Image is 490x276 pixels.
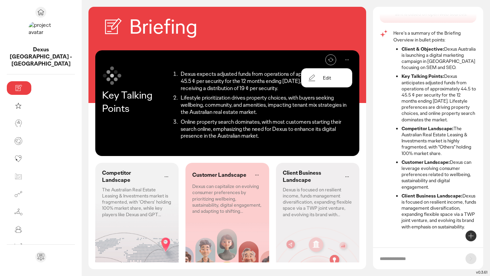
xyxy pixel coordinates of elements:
strong: Client Business Landscape: [402,193,462,199]
li: Online property search dominates, with most customers starting their search online, emphasizing t... [179,119,353,140]
strong: Competitor Landscape: [402,125,454,132]
p: Dexus Australia - Australia [7,46,75,67]
img: project avatar [29,22,53,46]
p: Here's a summary of the Briefing Overview in bullet points: [393,30,476,43]
li: Dexus Australia is launching a digital marketing campaign in [GEOGRAPHIC_DATA] focusing on SEM an... [402,46,476,71]
strong: Key Talking Points: [402,73,444,79]
div: Send feedback [35,252,46,262]
p: Client Business Landscape [283,170,339,184]
h2: Briefing [129,14,197,40]
p: Competitor Landscape [102,170,158,184]
li: Lifestyle prioritization drives property choices, with buyers seeking wellbeing, community, and a... [179,94,353,116]
p: Customer Landscape [192,172,246,179]
p: Key Talking Points [102,88,170,115]
strong: Client & Objective: [402,46,444,52]
strong: Customer Landscape: [402,159,450,165]
img: symbol [102,65,122,86]
li: The Australian Real Estate Leasing & Investments market is highly fragmented, with "Others" holdi... [402,125,476,156]
li: Dexus can leverage evolving consumer preferences related to wellbeing, sustainability and digital... [402,159,476,190]
li: Dexus anticipates adjusted funds from operations of approximately 44.5 to 45.5 ¢ per security for... [402,73,476,123]
p: Dexus can capitalize on evolving consumer preferences by prioritizing wellbeing, sustainability, ... [192,183,262,214]
p: The Australian Real Estate Leasing & Investments market is fragmented, with 'Others' holding 100%... [102,187,172,218]
li: Dexus is focused on resilient income, funds management diversification, expanding flexible space ... [402,193,476,230]
p: Dexus is focused on resilient income, funds management diversification, expanding flexible space ... [283,187,353,218]
button: Refresh [325,54,336,65]
li: Dexus expects adjusted funds from operations of approximately 44.5 to 45.5 ¢ per security for the... [179,71,353,92]
p: Edit [323,75,331,81]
